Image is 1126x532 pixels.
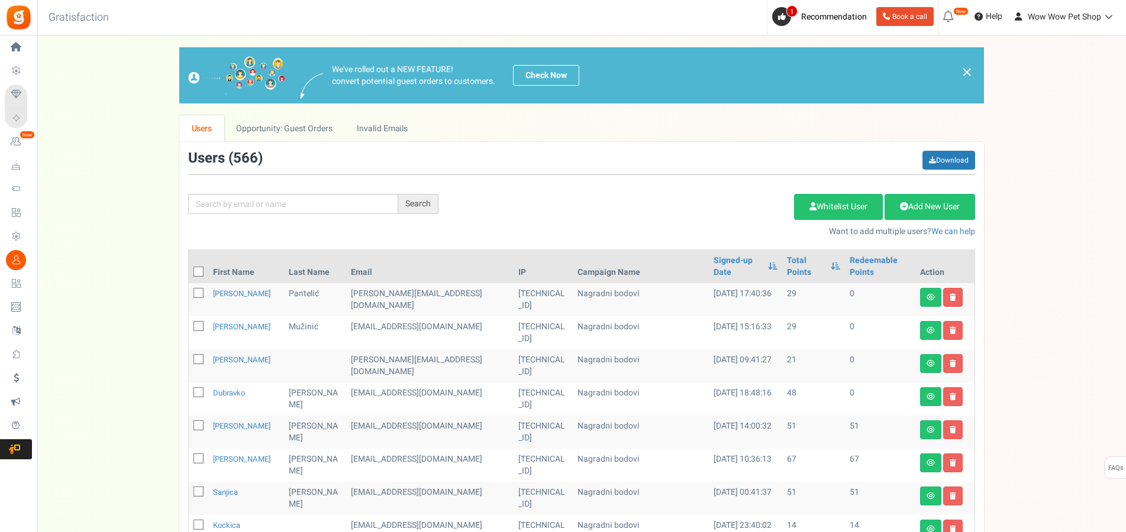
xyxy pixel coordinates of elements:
[927,327,935,334] i: View details
[709,316,782,349] td: [DATE] 15:16:33
[953,7,969,15] em: New
[284,482,346,515] td: [PERSON_NAME]
[709,382,782,416] td: [DATE] 18:48:16
[782,382,845,416] td: 48
[346,250,514,283] th: Email
[514,416,573,449] td: [TECHNICAL_ID]
[5,4,32,31] img: Gratisfaction
[782,316,845,349] td: 29
[345,115,420,142] a: Invalid Emails
[208,250,284,283] th: First Name
[346,382,514,416] td: [EMAIL_ADDRESS][DOMAIN_NAME]
[188,151,263,166] h3: Users ( )
[514,449,573,482] td: [TECHNICAL_ID]
[950,459,956,466] i: Delete user
[845,316,915,349] td: 0
[284,416,346,449] td: [PERSON_NAME]
[845,416,915,449] td: 51
[573,382,709,416] td: Nagradni bodovi
[772,7,872,26] a: 1 Recommendation
[927,393,935,400] i: View details
[514,250,573,283] th: IP
[213,354,270,365] a: [PERSON_NAME]
[573,250,709,283] th: Campaign Name
[213,420,270,432] a: [PERSON_NAME]
[213,520,240,531] a: kockica
[709,482,782,515] td: [DATE] 00:41:37
[950,360,956,367] i: Delete user
[514,283,573,316] td: [TECHNICAL_ID]
[513,65,579,86] a: Check Now
[284,382,346,416] td: [PERSON_NAME]
[845,482,915,515] td: 51
[915,250,975,283] th: Action
[927,459,935,466] i: View details
[950,327,956,334] i: Delete user
[983,11,1002,22] span: Help
[284,316,346,349] td: Mužinić
[950,393,956,400] i: Delete user
[709,449,782,482] td: [DATE] 10:36:13
[346,449,514,482] td: [EMAIL_ADDRESS][DOMAIN_NAME]
[845,349,915,382] td: 0
[1108,457,1124,479] span: FAQs
[927,294,935,301] i: View details
[714,255,762,278] a: Signed-up Date
[845,283,915,316] td: 0
[346,482,514,515] td: customer
[850,255,911,278] a: Redeemable Points
[927,426,935,433] i: View details
[284,250,346,283] th: Last Name
[179,115,224,142] a: Users
[456,226,975,238] p: Want to add multiple users?
[801,11,867,23] span: Recommendation
[950,294,956,301] i: Delete user
[213,453,270,465] a: [PERSON_NAME]
[213,387,245,398] a: Dubravko
[931,225,975,238] a: We can help
[782,482,845,515] td: 51
[876,7,934,26] a: Book a call
[950,492,956,499] i: Delete user
[332,64,495,87] p: We've rolled out a NEW FEATURE! convert potential guest orders to customers.
[36,6,122,30] h3: Gratisfaction
[782,349,845,382] td: 21
[794,194,883,220] a: Whitelist User
[573,349,709,382] td: Nagradni bodovi
[787,255,825,278] a: Total Points
[782,283,845,316] td: 29
[950,426,956,433] i: Delete user
[514,382,573,416] td: [TECHNICAL_ID]
[346,316,514,349] td: [EMAIL_ADDRESS][DOMAIN_NAME]
[188,56,286,95] img: images
[514,482,573,515] td: [TECHNICAL_ID]
[188,194,398,214] input: Search by email or name
[786,5,798,17] span: 1
[845,449,915,482] td: 67
[301,73,323,99] img: images
[224,115,344,142] a: Opportunity: Guest Orders
[573,482,709,515] td: Nagradni bodovi
[5,132,32,152] a: New
[573,316,709,349] td: Nagradni bodovi
[573,416,709,449] td: Nagradni bodovi
[398,194,438,214] div: Search
[709,416,782,449] td: [DATE] 14:00:32
[284,449,346,482] td: [PERSON_NAME]
[213,288,270,299] a: [PERSON_NAME]
[213,486,238,498] a: Sanjica
[782,416,845,449] td: 51
[927,360,935,367] i: View details
[573,449,709,482] td: Nagradni bodovi
[514,316,573,349] td: [TECHNICAL_ID]
[922,151,975,170] a: Download
[709,283,782,316] td: [DATE] 17:40:36
[782,449,845,482] td: 67
[885,194,975,220] a: Add New User
[346,283,514,316] td: customer
[20,131,35,139] em: New
[927,492,935,499] i: View details
[962,65,972,79] a: ×
[573,283,709,316] td: Nagradni bodovi
[970,7,1007,26] a: Help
